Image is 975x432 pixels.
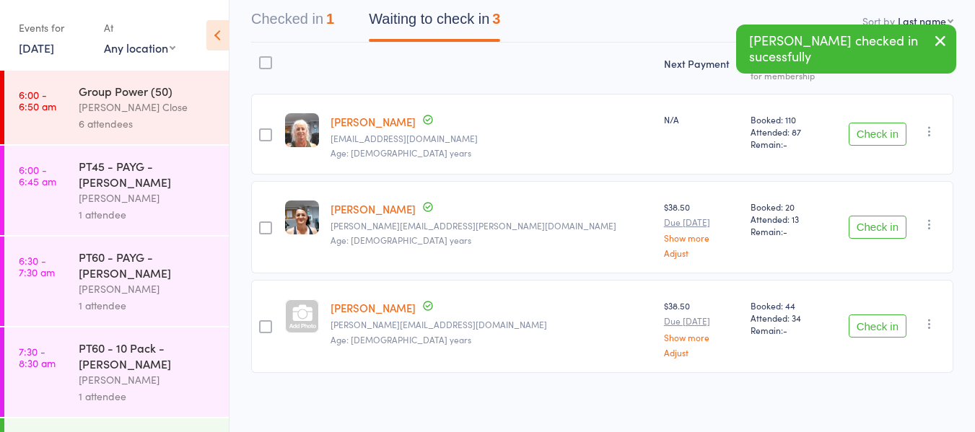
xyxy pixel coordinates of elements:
button: Check in [849,123,906,146]
small: pkhislop@hotmail.com [331,133,652,144]
span: - [783,225,787,237]
div: PT45 - PAYG - [PERSON_NAME] [79,158,217,190]
span: Age: [DEMOGRAPHIC_DATA] years [331,146,471,159]
span: Booked: 44 [751,299,824,312]
button: Check in [849,216,906,239]
label: Sort by [862,14,895,28]
div: Events for [19,16,89,40]
time: 7:30 - 8:30 am [19,345,56,369]
button: Waiting to check in3 [369,4,500,42]
div: At [104,16,175,40]
a: Show more [664,332,739,342]
div: PT60 - 10 Pack - [PERSON_NAME] [79,340,217,371]
a: [PERSON_NAME] [331,300,416,315]
img: image1742453940.png [285,200,319,234]
a: 6:00 -6:45 amPT45 - PAYG - [PERSON_NAME][PERSON_NAME]1 attendee [4,146,229,235]
span: Remain: [751,225,824,237]
div: [PERSON_NAME] [79,371,217,388]
a: [DATE] [19,40,54,56]
div: [PERSON_NAME] [79,190,217,206]
span: Remain: [751,138,824,150]
time: 6:00 - 6:45 am [19,164,56,187]
div: Any location [104,40,175,56]
a: [PERSON_NAME] [331,201,416,216]
div: 3 [492,11,500,27]
small: corinne.elizabeth175@gmail.com [331,319,652,330]
img: image1741904441.png [285,113,319,147]
div: 1 attendee [79,388,217,405]
span: - [783,324,787,336]
div: Group Power (50) [79,83,217,99]
div: $38.50 [664,299,739,356]
div: N/A [664,113,739,125]
a: Adjust [664,348,739,357]
div: 1 [326,11,334,27]
div: 1 attendee [79,297,217,314]
div: PT60 - PAYG - [PERSON_NAME] [79,249,217,281]
span: Age: [DEMOGRAPHIC_DATA] years [331,234,471,246]
small: Due [DATE] [664,217,739,227]
div: [PERSON_NAME] checked in sucessfully [736,25,956,74]
a: 7:30 -8:30 amPT60 - 10 Pack - [PERSON_NAME][PERSON_NAME]1 attendee [4,327,229,417]
span: - [783,138,787,150]
a: 6:30 -7:30 amPT60 - PAYG - [PERSON_NAME][PERSON_NAME]1 attendee [4,237,229,326]
time: 6:00 - 6:50 am [19,89,56,112]
button: Checked in1 [251,4,334,42]
button: Check in [849,314,906,338]
span: Attended: 13 [751,213,824,225]
div: [PERSON_NAME] Close [79,99,217,115]
div: 1 attendee [79,206,217,223]
a: [PERSON_NAME] [331,114,416,129]
span: Booked: 20 [751,200,824,213]
div: [PERSON_NAME] [79,281,217,297]
span: Age: [DEMOGRAPHIC_DATA] years [331,333,471,345]
a: Adjust [664,248,739,257]
span: Attended: 87 [751,125,824,138]
a: 6:00 -6:50 amGroup Power (50)[PERSON_NAME] Close6 attendees [4,71,229,144]
span: Attended: 34 [751,312,824,324]
div: 6 attendees [79,115,217,132]
div: for membership [751,71,824,80]
span: Booked: 110 [751,113,824,125]
time: 6:30 - 7:30 am [19,255,55,278]
div: $38.50 [664,200,739,257]
small: Due [DATE] [664,316,739,326]
a: Show more [664,233,739,242]
span: Remain: [751,324,824,336]
small: rita.maxfield@gmail.com [331,221,652,231]
div: Last name [898,14,946,28]
div: Next Payment [658,49,745,87]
